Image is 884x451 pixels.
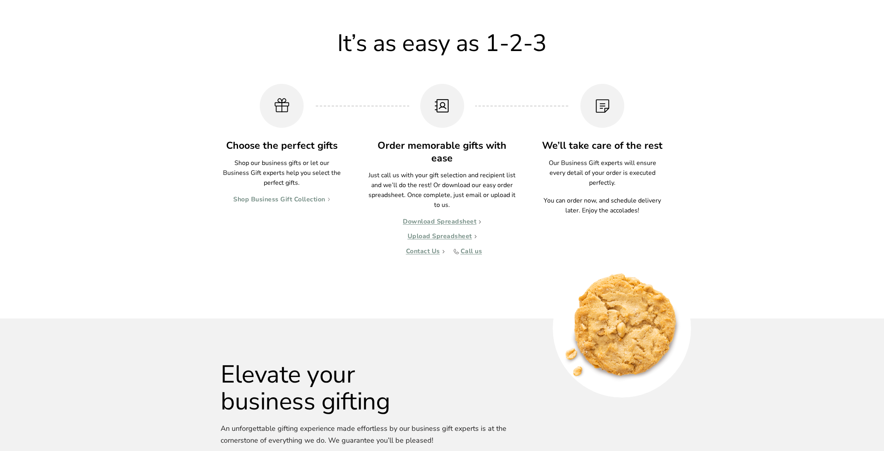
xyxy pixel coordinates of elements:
[553,259,691,398] div: 8 / 16
[553,259,691,398] img: Cookie photo
[408,233,477,241] a: Upload Spreadsheet
[221,158,343,188] p: Shop our business gifts or let our Business Gift experts help you select the perfect gifts.
[433,97,451,115] img: Order memorable gifts with ease
[233,196,330,204] a: Shop Business Gift Collection
[541,196,663,216] p: You can order now, and schedule delivery later. Enjoy the accolades!
[453,248,486,256] a: Call us
[541,158,663,188] p: Our Business Gift experts will ensure every detail of your order is executed perfectly.
[273,97,291,115] img: Choose the perfect gifts
[221,30,663,56] h2: It’s as easy as 1-2-3
[541,140,663,152] h3: We’ll take care of the rest
[368,171,516,210] p: Just call us with your gift selection and recipient list and we’ll do the rest! Or download our e...
[221,423,537,446] h6: An unforgettable gifting experience made effortless by our business gift experts is at the corner...
[368,140,516,164] h3: Order memorable gifts with ease
[221,140,343,152] h3: Choose the perfect gifts
[221,361,431,415] h2: Elevate your business gifting
[406,248,445,256] a: Contact Us
[403,218,481,226] a: Download Spreadsheet
[593,97,612,115] img: We’ll take care of the rest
